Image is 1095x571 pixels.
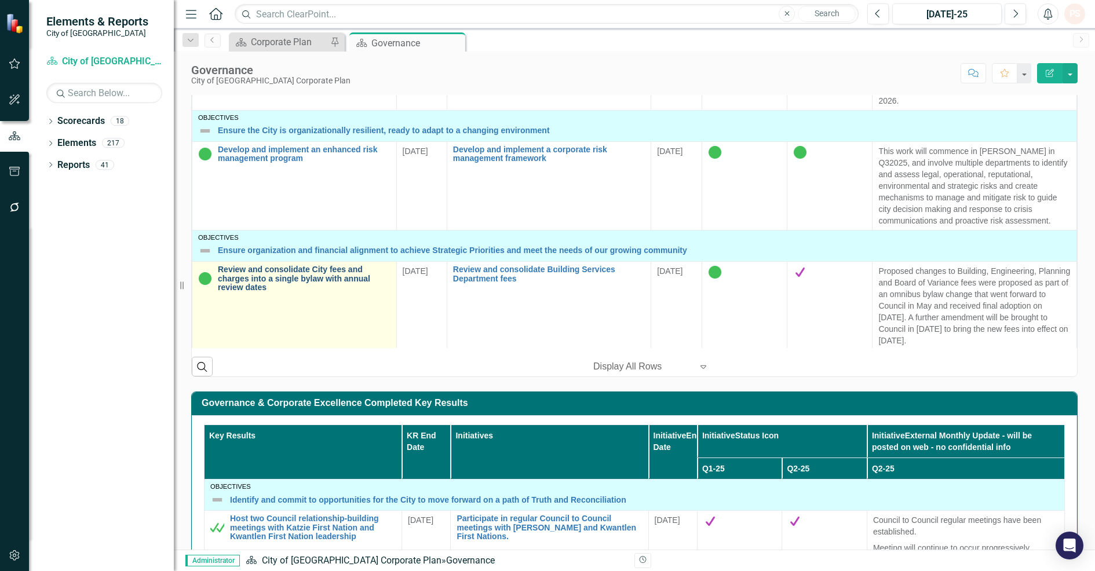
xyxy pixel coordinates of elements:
img: Not Defined [198,244,212,258]
img: Complete [788,514,802,528]
a: Participate in regular Council to Council meetings with [PERSON_NAME] and Kwantlen First Nations. [457,514,642,541]
a: Ensure the City is organizationally resilient, ready to adapt to a changing environment [218,126,1071,135]
a: Review and consolidate City fees and charges into a single bylaw with annual review dates [218,265,390,292]
span: [DATE] [408,515,433,525]
img: In Progress [708,265,722,279]
td: Double-Click to Edit Right Click for Context Menu [451,511,648,569]
img: In Progress [793,145,807,159]
span: Administrator [185,555,240,566]
h3: Governance & Corporate Excellence Completed Key Results [202,398,1071,408]
td: Double-Click to Edit [873,141,1077,230]
div: 217 [102,138,125,148]
td: Double-Click to Edit [651,141,702,230]
div: Governance [371,36,462,50]
span: [DATE] [403,266,428,276]
a: Ensure organization and financial alignment to achieve Strategic Priorities and meet the needs of... [218,246,1071,255]
a: Reports [57,159,90,172]
input: Search Below... [46,83,162,103]
img: Complete [793,265,807,279]
img: Complete [703,514,717,528]
img: In Progress [198,147,212,161]
button: PS [1064,3,1085,24]
div: Objectives [198,234,1071,241]
img: Not Defined [210,493,224,507]
img: In Progress [198,272,212,285]
div: 41 [96,160,114,170]
div: Open Intercom Messenger [1056,532,1083,559]
p: This work will commence in [PERSON_NAME] in Q32025, and involve multiple departments to identify ... [878,145,1071,226]
td: Double-Click to Edit [402,511,451,569]
p: Meeting will continue to occur progressively throughout the year. [873,540,1058,565]
div: City of [GEOGRAPHIC_DATA] Corporate Plan [191,76,351,85]
img: Met [210,521,224,535]
td: Double-Click to Edit Right Click for Context Menu [192,230,1077,261]
td: Double-Click to Edit Right Click for Context Menu [205,511,402,569]
td: Double-Click to Edit Right Click for Context Menu [192,110,1077,141]
a: City of [GEOGRAPHIC_DATA] Corporate Plan [262,555,441,566]
div: Objectives [198,114,1071,121]
td: Double-Click to Edit [396,141,447,230]
span: [DATE] [657,147,682,156]
div: 18 [111,116,129,126]
img: Not Defined [198,124,212,138]
a: Corporate Plan [232,35,327,49]
td: Double-Click to Edit [697,511,782,569]
span: Search [815,9,840,18]
button: [DATE]-25 [892,3,1002,24]
div: [DATE]-25 [896,8,998,21]
small: City of [GEOGRAPHIC_DATA] [46,28,148,38]
span: [DATE] [403,147,428,156]
div: Objectives [210,483,1058,490]
img: ClearPoint Strategy [5,12,27,34]
a: City of [GEOGRAPHIC_DATA] Corporate Plan [46,55,162,68]
td: Double-Click to Edit [702,141,787,230]
div: Governance [191,64,351,76]
div: Corporate Plan [251,35,327,49]
a: Develop and implement an enhanced risk management program [218,145,390,163]
td: Double-Click to Edit Right Click for Context Menu [447,141,651,230]
td: Double-Click to Edit [648,511,697,569]
p: Council to Council regular meetings have been established. [873,514,1058,540]
td: Double-Click to Edit [787,141,872,230]
a: Review and consolidate Building Services Department fees [453,265,645,283]
a: Develop and implement a corporate risk management framework [453,145,645,163]
a: Scorecards [57,115,105,128]
img: In Progress [708,145,722,159]
p: Proposed changes to Building, Engineering, Planning and Board of Variance fees were proposed as p... [878,265,1071,349]
a: Identify and commit to opportunities for the City to move forward on a path of Truth and Reconcil... [230,496,1058,504]
a: Elements [57,137,96,150]
div: » [246,554,626,568]
button: Search [798,6,856,22]
div: Governance [446,555,495,566]
td: Double-Click to Edit [867,511,1064,569]
span: Elements & Reports [46,14,148,28]
td: Double-Click to Edit [782,511,867,569]
span: [DATE] [655,515,680,525]
td: Double-Click to Edit Right Click for Context Menu [192,141,397,230]
td: Double-Click to Edit Right Click for Context Menu [205,479,1065,510]
a: Host two Council relationship-building meetings with Katzie First Nation and Kwantlen First Natio... [230,514,396,541]
span: [DATE] [657,266,682,276]
input: Search ClearPoint... [235,4,859,24]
